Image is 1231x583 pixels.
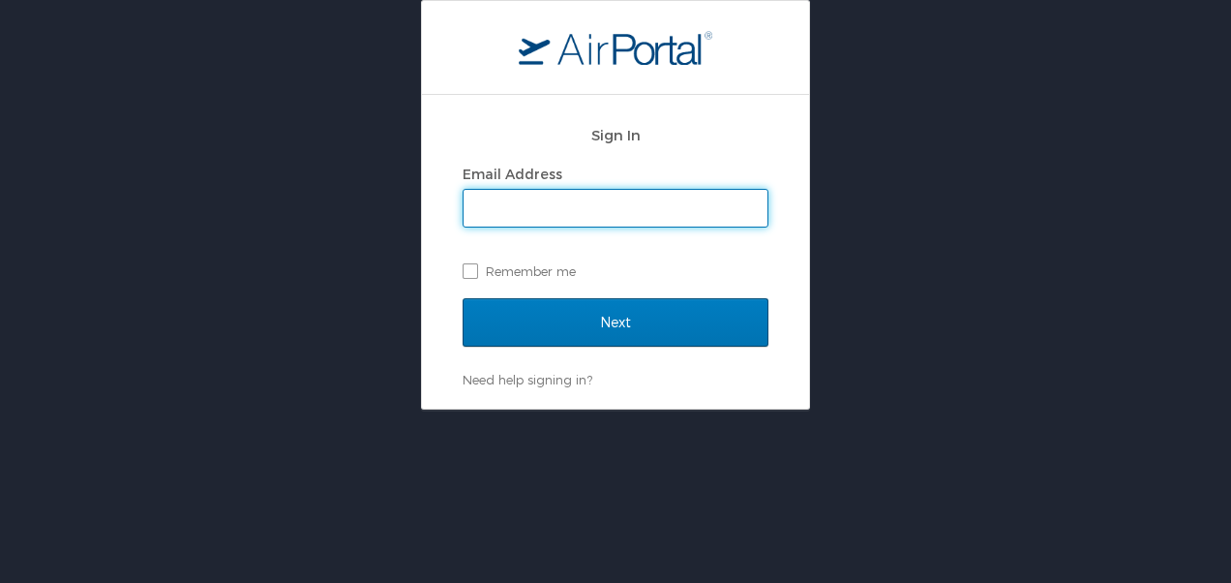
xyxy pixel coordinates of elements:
[463,372,592,387] a: Need help signing in?
[463,298,768,347] input: Next
[463,166,562,182] label: Email Address
[519,30,712,65] img: logo
[463,124,768,146] h2: Sign In
[463,257,768,286] label: Remember me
